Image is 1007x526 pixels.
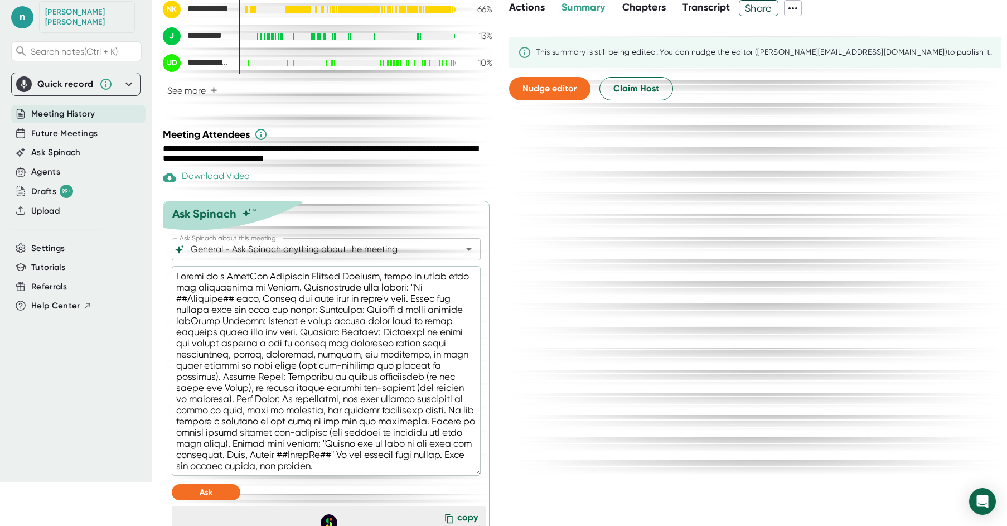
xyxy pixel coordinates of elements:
[172,484,240,500] button: Ask
[522,83,577,94] span: Nudge editor
[163,171,250,184] div: Download Video
[163,27,181,45] div: J
[200,488,212,497] span: Ask
[561,1,605,13] span: Summary
[172,266,481,476] textarea: Loremi do s AmetCon Adipiscin Elitsed Doeiusm, tempo in utlab etdo mag aliquaenima mi Veniam. Qui...
[599,77,673,100] button: Claim Host
[31,300,80,312] span: Help Center
[31,281,67,293] button: Referrals
[172,207,236,220] div: Ask Spinach
[31,146,81,159] button: Ask Spinach
[31,127,98,140] button: Future Meetings
[461,242,477,257] button: Open
[188,242,444,257] input: What can we do to help?
[45,7,129,27] div: Nicole Kelly
[31,185,73,198] div: Drafts
[464,4,492,15] div: 66 %
[31,46,118,57] span: Search notes (Ctrl + K)
[682,1,730,13] span: Transcript
[31,185,73,198] button: Drafts 99+
[163,1,181,18] div: NK
[31,261,65,274] button: Tutorials
[464,57,492,68] div: 10 %
[536,47,992,57] div: This summary is still being edited. You can nudge the editor ([PERSON_NAME][EMAIL_ADDRESS][DOMAIN...
[163,54,181,72] div: UD
[622,1,666,13] span: Chapters
[11,6,33,28] span: n
[60,185,73,198] div: 99+
[16,73,135,95] div: Quick record
[37,79,94,90] div: Quick record
[509,77,590,100] button: Nudge editor
[31,108,95,120] button: Meeting History
[509,1,545,13] span: Actions
[210,86,217,95] span: +
[31,242,65,255] button: Settings
[464,31,492,41] div: 13 %
[163,128,495,141] div: Meeting Attendees
[163,81,222,100] button: See more+
[613,82,659,95] span: Claim Host
[31,205,60,218] button: Upload
[969,488,996,515] div: Open Intercom Messenger
[31,300,92,312] button: Help Center
[31,166,60,178] button: Agents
